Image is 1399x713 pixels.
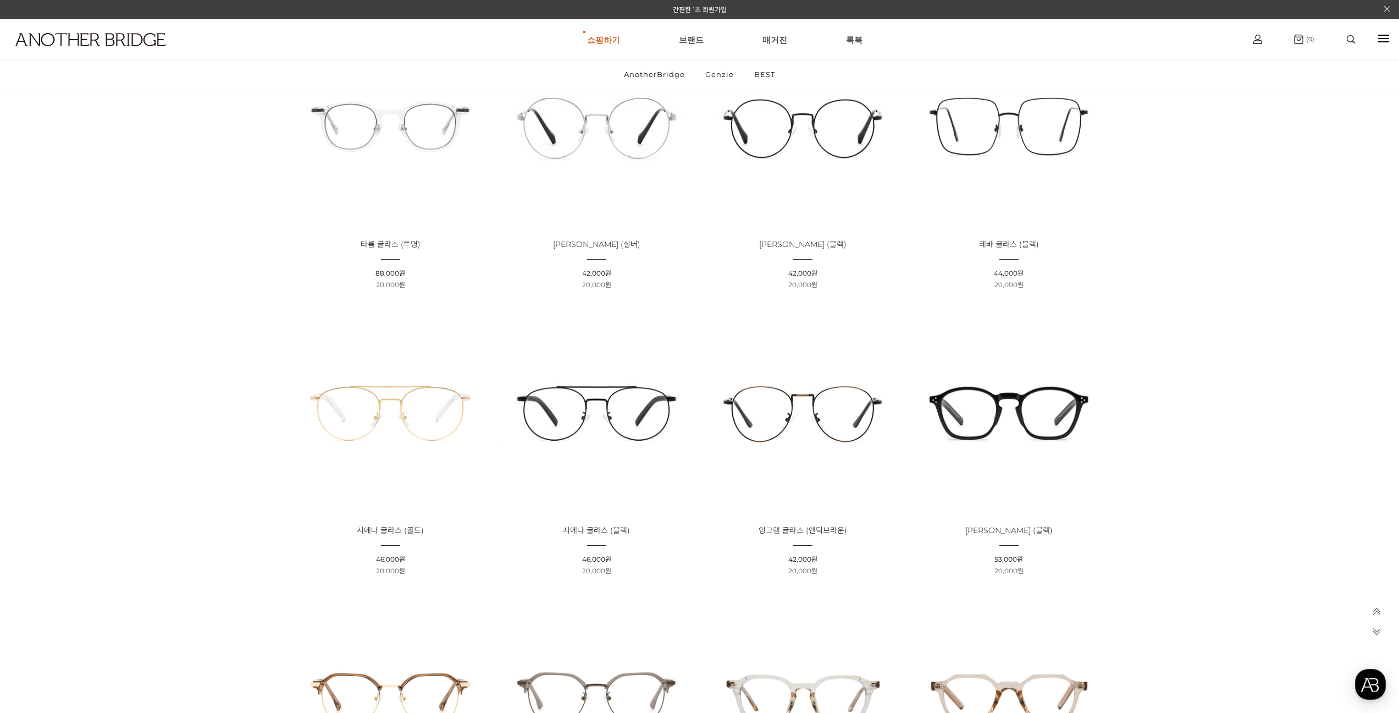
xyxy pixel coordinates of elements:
span: 홈 [35,365,41,374]
a: 잉그램 글라스 (앤틱브라운) [759,526,847,535]
span: 42,000원 [788,555,817,563]
span: 46,000원 [582,555,611,563]
span: 46,000원 [376,555,405,563]
span: 44,000원 [994,269,1024,277]
span: 20,000원 [582,567,611,575]
img: 시에나 글라스 (골드) - 세련된 골드 안경 이미지 [291,312,490,511]
a: 시에나 글라스 (골드) [357,526,424,535]
span: 시에나 글라스 (골드) [357,525,424,535]
a: 대화 [73,349,142,376]
span: 설정 [170,365,183,374]
a: 브랜드 [679,20,704,59]
span: 시에나 글라스 (블랙) [563,525,630,535]
img: cart [1253,35,1262,44]
span: 20,000원 [788,281,817,289]
a: [PERSON_NAME] (블랙) [965,526,1053,535]
a: 쇼핑하기 [587,20,620,59]
a: [PERSON_NAME] (실버) [553,240,640,249]
span: 20,000원 [994,567,1024,575]
span: [PERSON_NAME] (블랙) [759,239,847,249]
a: 타름 글라스 (투명) [361,240,421,249]
span: [PERSON_NAME] (실버) [553,239,640,249]
img: cart [1294,35,1303,44]
span: 대화 [101,366,114,375]
span: 42,000원 [788,269,817,277]
span: 레바 글라스 (블랙) [979,239,1039,249]
img: 오세르 글라스 블랙 - 세련된 디자인의 안경 사진 [910,312,1108,511]
img: 리노 글라스 - 실버 안경 클로즈업 이미지 [497,26,696,224]
a: [PERSON_NAME] (블랙) [759,240,847,249]
a: AnotherBridge [615,60,694,89]
a: BEST [745,60,784,89]
a: 시에나 글라스 (블랙) [563,526,630,535]
span: 88,000원 [375,269,405,277]
span: [PERSON_NAME] (블랙) [965,525,1053,535]
a: 룩북 [846,20,862,59]
span: 타름 글라스 (투명) [361,239,421,249]
span: 53,000원 [994,555,1023,563]
img: 레바 글라스 블랙 - 세련된 블랙 안경 제품 이미지 [910,26,1108,224]
a: 매거진 [762,20,787,59]
span: 잉그램 글라스 (앤틱브라운) [759,525,847,535]
a: 레바 글라스 (블랙) [979,240,1039,249]
a: logo [5,33,215,73]
span: 20,000원 [788,567,817,575]
a: (0) [1294,35,1314,44]
a: Genzie [696,60,743,89]
img: 잉그램 글라스 (앤틱브라운) - 세련된 디자인의 안경 이미지 [704,312,902,511]
span: (0) [1303,35,1314,43]
img: logo [15,33,165,46]
span: 20,000원 [376,567,405,575]
span: 20,000원 [582,281,611,289]
img: 리노 글라스 블랙 - 클래식 디자인 안경 이미지 [704,26,902,224]
a: 홈 [3,349,73,376]
a: 설정 [142,349,211,376]
span: 20,000원 [994,281,1024,289]
img: 시에나 글라스 - 블랙 안경 이미지 [497,312,696,511]
span: 20,000원 [376,281,405,289]
img: search [1347,35,1355,43]
img: 타름 글라스 투명 이미지 - 세련된 현대적 안경 [291,26,490,224]
span: 42,000원 [582,269,611,277]
a: 간편한 1초 회원가입 [673,6,727,14]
